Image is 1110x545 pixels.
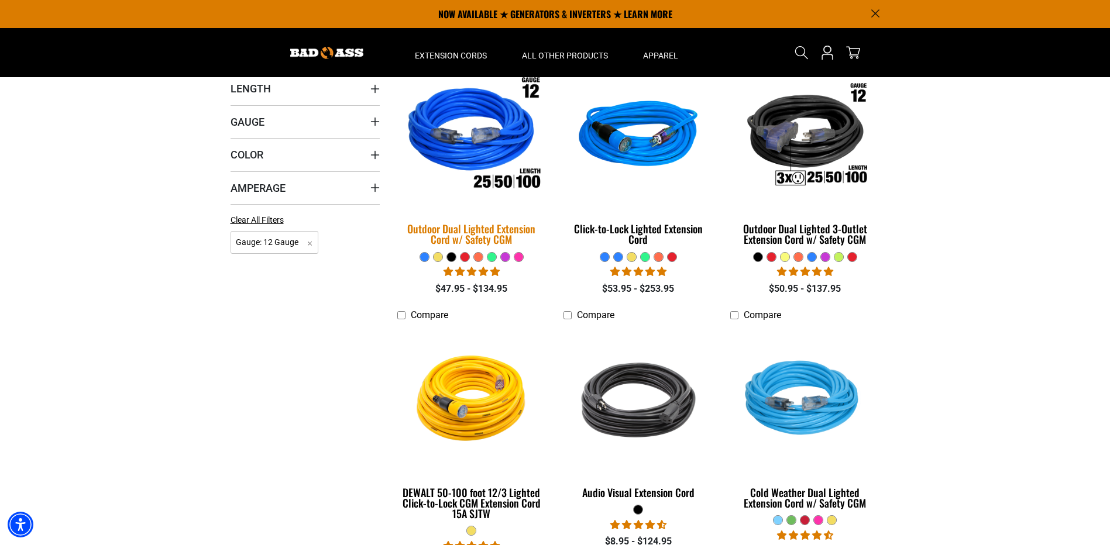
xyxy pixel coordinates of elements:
a: Clear All Filters [231,214,288,226]
a: black Audio Visual Extension Cord [563,327,713,505]
a: Outdoor Dual Lighted Extension Cord w/ Safety CGM Outdoor Dual Lighted Extension Cord w/ Safety CGM [397,63,547,251]
span: 4.68 stars [610,519,666,530]
summary: Gauge [231,105,380,138]
div: Accessibility Menu [8,512,33,537]
span: Compare [411,309,448,320]
div: Outdoor Dual Lighted Extension Cord w/ Safety CGM [397,223,547,244]
span: 4.83 stars [444,266,500,277]
span: 4.80 stars [777,266,833,277]
span: Compare [744,309,781,320]
a: Gauge: 12 Gauge [231,236,319,247]
a: Light Blue Cold Weather Dual Lighted Extension Cord w/ Safety CGM [730,327,879,515]
span: 4.61 stars [777,530,833,541]
span: Compare [577,309,614,320]
img: A coiled yellow extension cord with a plug and connector at each end, designed for outdoor use. [398,332,545,467]
span: All Other Products [522,50,608,61]
div: Click-to-Lock Lighted Extension Cord [563,223,713,244]
div: $50.95 - $137.95 [730,282,879,296]
summary: Extension Cords [397,28,504,77]
span: Extension Cords [415,50,487,61]
span: Amperage [231,181,286,195]
span: Clear All Filters [231,215,284,225]
img: Outdoor Dual Lighted 3-Outlet Extension Cord w/ Safety CGM [731,69,879,203]
summary: Color [231,138,380,171]
span: Color [231,148,263,161]
div: $53.95 - $253.95 [563,282,713,296]
a: cart [844,46,862,60]
img: Bad Ass Extension Cords [290,47,363,59]
a: Outdoor Dual Lighted 3-Outlet Extension Cord w/ Safety CGM Outdoor Dual Lighted 3-Outlet Extensio... [730,63,879,251]
summary: Amperage [231,171,380,204]
a: blue Click-to-Lock Lighted Extension Cord [563,63,713,251]
img: blue [565,69,712,203]
summary: All Other Products [504,28,626,77]
span: 4.87 stars [610,266,666,277]
span: Length [231,82,271,95]
span: Gauge: 12 Gauge [231,231,319,254]
span: Gauge [231,115,264,129]
img: Outdoor Dual Lighted Extension Cord w/ Safety CGM [390,61,554,211]
div: Cold Weather Dual Lighted Extension Cord w/ Safety CGM [730,487,879,508]
span: Apparel [643,50,678,61]
div: Audio Visual Extension Cord [563,487,713,498]
div: DEWALT 50-100 foot 12/3 Lighted Click-to-Lock CGM Extension Cord 15A SJTW [397,487,547,519]
img: black [565,332,712,467]
a: A coiled yellow extension cord with a plug and connector at each end, designed for outdoor use. D... [397,327,547,526]
summary: Search [792,43,811,62]
summary: Apparel [626,28,696,77]
div: Outdoor Dual Lighted 3-Outlet Extension Cord w/ Safety CGM [730,223,879,244]
summary: Length [231,72,380,105]
img: Light Blue [731,332,879,467]
a: Open this option [818,28,837,77]
div: $47.95 - $134.95 [397,282,547,296]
